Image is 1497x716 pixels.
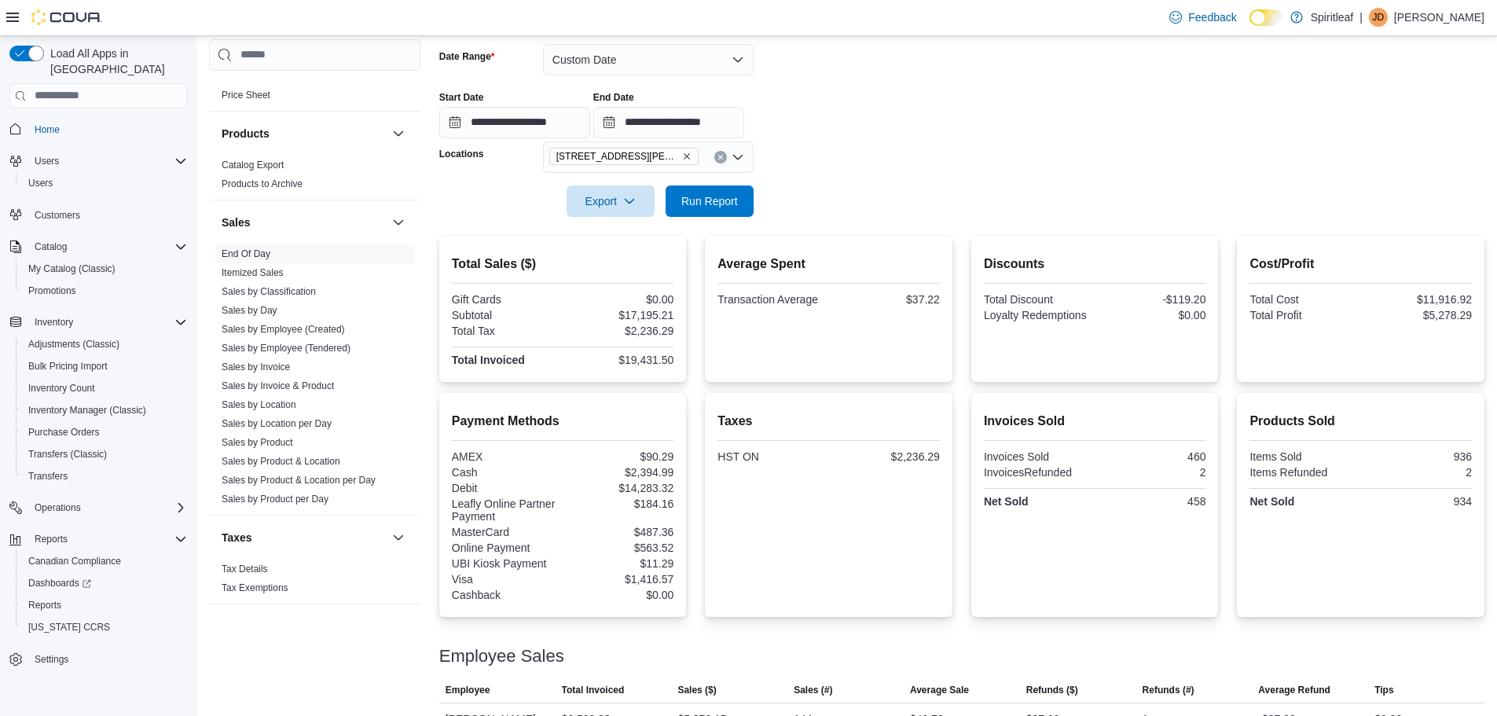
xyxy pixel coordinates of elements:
[3,648,193,670] button: Settings
[222,399,296,410] a: Sales by Location
[1364,309,1472,321] div: $5,278.29
[222,418,332,429] a: Sales by Location per Day
[28,313,187,332] span: Inventory
[22,574,187,593] span: Dashboards
[28,152,65,171] button: Users
[22,281,187,300] span: Promotions
[209,244,420,515] div: Sales
[566,542,673,554] div: $563.52
[222,342,350,354] span: Sales by Employee (Tendered)
[1359,8,1363,27] p: |
[452,466,560,479] div: Cash
[566,498,673,510] div: $184.16
[222,304,277,317] span: Sales by Day
[22,174,187,193] span: Users
[28,152,187,171] span: Users
[222,474,376,487] span: Sales by Product & Location per Day
[35,241,67,253] span: Catalog
[28,120,66,139] a: Home
[717,450,825,463] div: HST ON
[222,530,386,545] button: Taxes
[682,152,692,161] button: Remove 560 - Spiritleaf Wilson St (Ancaster) from selection in this group
[16,333,193,355] button: Adjustments (Classic)
[1098,293,1205,306] div: -$119.20
[16,572,193,594] a: Dashboards
[222,437,293,448] a: Sales by Product
[666,185,754,217] button: Run Report
[562,684,625,696] span: Total Invoiced
[593,91,634,104] label: End Date
[222,475,376,486] a: Sales by Product & Location per Day
[28,470,68,483] span: Transfers
[28,621,110,633] span: [US_STATE] CCRS
[452,309,560,321] div: Subtotal
[543,44,754,75] button: Custom Date
[16,421,193,443] button: Purchase Orders
[566,309,673,321] div: $17,195.21
[28,237,187,256] span: Catalog
[28,237,73,256] button: Catalog
[222,89,270,101] span: Price Sheet
[28,577,91,589] span: Dashboards
[222,160,284,171] a: Catalog Export
[28,426,100,439] span: Purchase Orders
[22,281,83,300] a: Promotions
[222,582,288,594] span: Tax Exemptions
[1311,8,1353,27] p: Spiritleaf
[452,498,560,523] div: Leafly Online Partner Payment
[22,379,101,398] a: Inventory Count
[3,204,193,226] button: Customers
[984,293,1092,306] div: Total Discount
[22,618,187,637] span: Washington CCRS
[35,155,59,167] span: Users
[222,582,288,593] a: Tax Exemptions
[1364,466,1472,479] div: 2
[452,255,674,274] h2: Total Sales ($)
[222,455,340,468] span: Sales by Product & Location
[222,267,284,278] a: Itemized Sales
[222,456,340,467] a: Sales by Product & Location
[984,450,1092,463] div: Invoices Sold
[439,50,495,63] label: Date Range
[22,379,187,398] span: Inventory Count
[984,412,1206,431] h2: Invoices Sold
[1163,2,1242,33] a: Feedback
[222,564,268,575] a: Tax Details
[28,530,74,549] button: Reports
[22,335,126,354] a: Adjustments (Classic)
[566,482,673,494] div: $14,283.32
[16,280,193,302] button: Promotions
[452,589,560,601] div: Cashback
[16,550,193,572] button: Canadian Compliance
[1249,495,1294,508] strong: Net Sold
[222,343,350,354] a: Sales by Employee (Tendered)
[566,466,673,479] div: $2,394.99
[1373,8,1385,27] span: JD
[439,647,564,666] h3: Employee Sales
[984,309,1092,321] div: Loyalty Redemptions
[28,650,75,669] a: Settings
[22,357,114,376] a: Bulk Pricing Import
[222,323,345,336] span: Sales by Employee (Created)
[22,445,113,464] a: Transfers (Classic)
[222,530,252,545] h3: Taxes
[1364,495,1472,508] div: 934
[222,159,284,171] span: Catalog Export
[3,236,193,258] button: Catalog
[222,436,293,449] span: Sales by Product
[452,557,560,570] div: UBI Kiosk Payment
[452,526,560,538] div: MasterCard
[222,361,290,373] span: Sales by Invoice
[1098,466,1205,479] div: 2
[22,335,187,354] span: Adjustments (Classic)
[222,563,268,575] span: Tax Details
[35,316,73,329] span: Inventory
[1249,293,1357,306] div: Total Cost
[28,119,187,139] span: Home
[717,293,825,306] div: Transaction Average
[222,380,334,392] span: Sales by Invoice & Product
[1143,684,1194,696] span: Refunds (#)
[35,533,68,545] span: Reports
[28,206,86,225] a: Customers
[222,305,277,316] a: Sales by Day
